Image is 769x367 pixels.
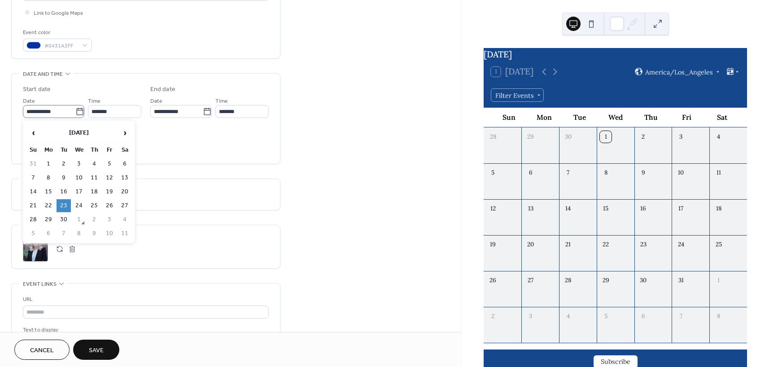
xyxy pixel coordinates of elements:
div: 26 [487,275,499,286]
td: 7 [57,227,71,240]
td: 8 [72,227,86,240]
div: 2 [638,131,649,143]
td: 13 [118,171,132,184]
td: 16 [57,185,71,198]
td: 5 [26,227,40,240]
span: #0431A3FF [44,41,78,51]
span: Time [215,96,228,106]
th: Th [87,144,101,157]
td: 30 [57,213,71,226]
div: End date [150,85,175,94]
div: 4 [712,131,724,143]
div: 3 [524,310,536,322]
th: We [72,144,86,157]
td: 14 [26,185,40,198]
td: 11 [118,227,132,240]
td: 23 [57,199,71,212]
div: 12 [487,203,499,214]
div: 23 [638,239,649,250]
td: 28 [26,213,40,226]
div: 5 [600,310,612,322]
div: Wed [598,108,633,127]
th: Su [26,144,40,157]
div: Fri [669,108,704,127]
td: 12 [102,171,117,184]
div: 24 [675,239,687,250]
td: 10 [102,227,117,240]
td: 6 [118,157,132,170]
span: Cancel [30,346,54,355]
div: Start date [23,85,51,94]
td: 20 [118,185,132,198]
td: 9 [57,171,71,184]
td: 19 [102,185,117,198]
th: Fr [102,144,117,157]
td: 22 [41,199,56,212]
td: 2 [87,213,101,226]
span: Date [150,96,162,106]
div: 11 [712,167,724,179]
td: 3 [72,157,86,170]
span: Event links [23,280,57,289]
td: 31 [26,157,40,170]
div: 6 [524,167,536,179]
div: 13 [524,203,536,214]
td: 7 [26,171,40,184]
div: 28 [562,275,574,286]
div: 22 [600,239,612,250]
div: Text to display [23,325,267,335]
div: 19 [487,239,499,250]
td: 1 [72,213,86,226]
div: 29 [600,275,612,286]
button: Save [73,340,119,360]
td: 15 [41,185,56,198]
div: 16 [638,203,649,214]
div: Thu [633,108,669,127]
div: ; [23,236,48,262]
span: Time [88,96,100,106]
td: 8 [41,171,56,184]
td: 9 [87,227,101,240]
td: 11 [87,171,101,184]
div: Tue [562,108,598,127]
td: 5 [102,157,117,170]
span: America/Los_Angeles [645,69,713,75]
div: 1 [600,131,612,143]
div: 10 [675,167,687,179]
td: 27 [118,199,132,212]
div: 14 [562,203,574,214]
div: 30 [638,275,649,286]
div: 21 [562,239,574,250]
div: 6 [638,310,649,322]
td: 17 [72,185,86,198]
div: 18 [712,203,724,214]
div: 25 [712,239,724,250]
div: 5 [487,167,499,179]
div: 7 [562,167,574,179]
div: Sun [491,108,526,127]
div: 8 [712,310,724,322]
div: 15 [600,203,612,214]
button: Cancel [14,340,70,360]
th: Mo [41,144,56,157]
th: Sa [118,144,132,157]
div: Sat [704,108,740,127]
div: 3 [675,131,687,143]
div: 27 [524,275,536,286]
td: 3 [102,213,117,226]
div: [DATE] [484,48,747,61]
div: 4 [562,310,574,322]
div: 1 [712,275,724,286]
td: 25 [87,199,101,212]
th: Tu [57,144,71,157]
div: 8 [600,167,612,179]
div: URL [23,295,267,304]
div: 2 [487,310,499,322]
td: 6 [41,227,56,240]
td: 18 [87,185,101,198]
td: 1 [41,157,56,170]
td: 2 [57,157,71,170]
span: Link to Google Maps [34,9,83,18]
span: › [118,124,131,142]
